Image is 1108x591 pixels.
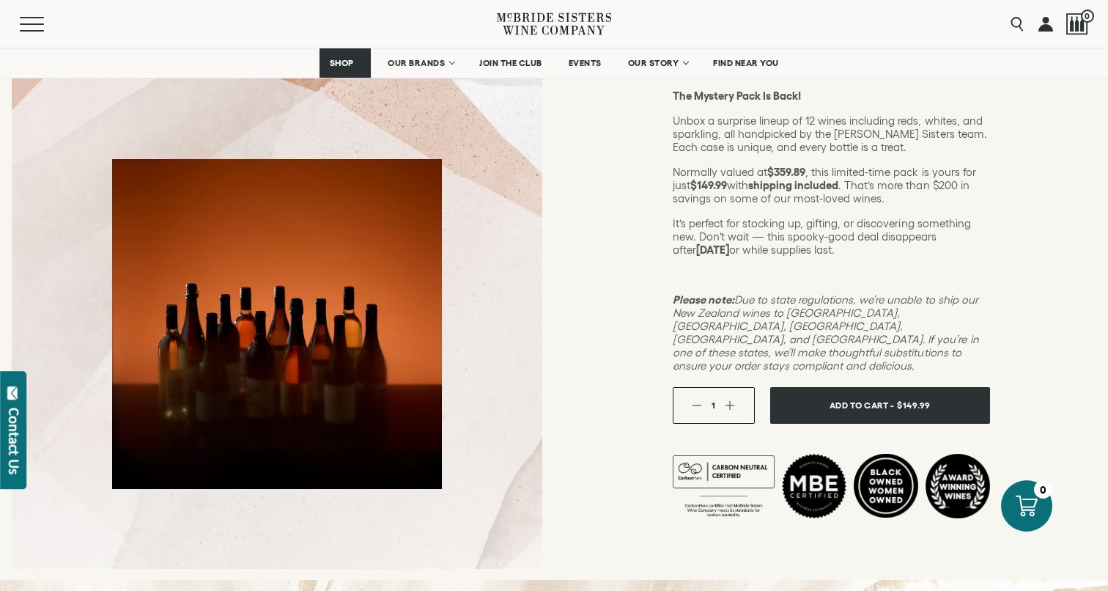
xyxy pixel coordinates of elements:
a: EVENTS [559,48,611,78]
em: Due to state regulations, we’re unable to ship our New Zealand wines to [GEOGRAPHIC_DATA], [GEOGR... [673,293,979,372]
span: EVENTS [569,58,602,68]
strong: shipping included [748,179,838,191]
p: Unbox a surprise lineup of 12 wines including reds, whites, and sparkling, all handpicked by the ... [673,114,990,154]
strong: Please note: [673,293,734,306]
span: OUR STORY [628,58,679,68]
span: JOIN THE CLUB [479,58,542,68]
a: SHOP [320,48,371,78]
span: 1 [712,400,715,410]
p: Normally valued at , this limited-time pack is yours for just with . That’s more than $200 in sav... [673,166,990,205]
span: 0 [1081,10,1094,23]
span: SHOP [329,58,354,68]
strong: $149.99 [690,179,727,191]
span: OUR BRANDS [388,58,445,68]
strong: [DATE] [696,243,729,256]
a: OUR BRANDS [378,48,462,78]
button: Mobile Menu Trigger [20,17,73,32]
span: Add To Cart - [830,394,894,416]
strong: $359.89 [767,166,805,178]
a: FIND NEAR YOU [703,48,788,78]
div: 0 [1034,480,1052,499]
div: Contact Us [7,408,21,474]
p: It’s perfect for stocking up, gifting, or discovering something new. Don’t wait — this spooky-goo... [673,217,990,257]
span: $149.99 [897,394,931,416]
a: JOIN THE CLUB [470,48,552,78]
a: OUR STORY [618,48,697,78]
button: Add To Cart - $149.99 [770,387,990,424]
strong: The Mystery Pack Is Back! [673,89,802,102]
span: FIND NEAR YOU [713,58,779,68]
